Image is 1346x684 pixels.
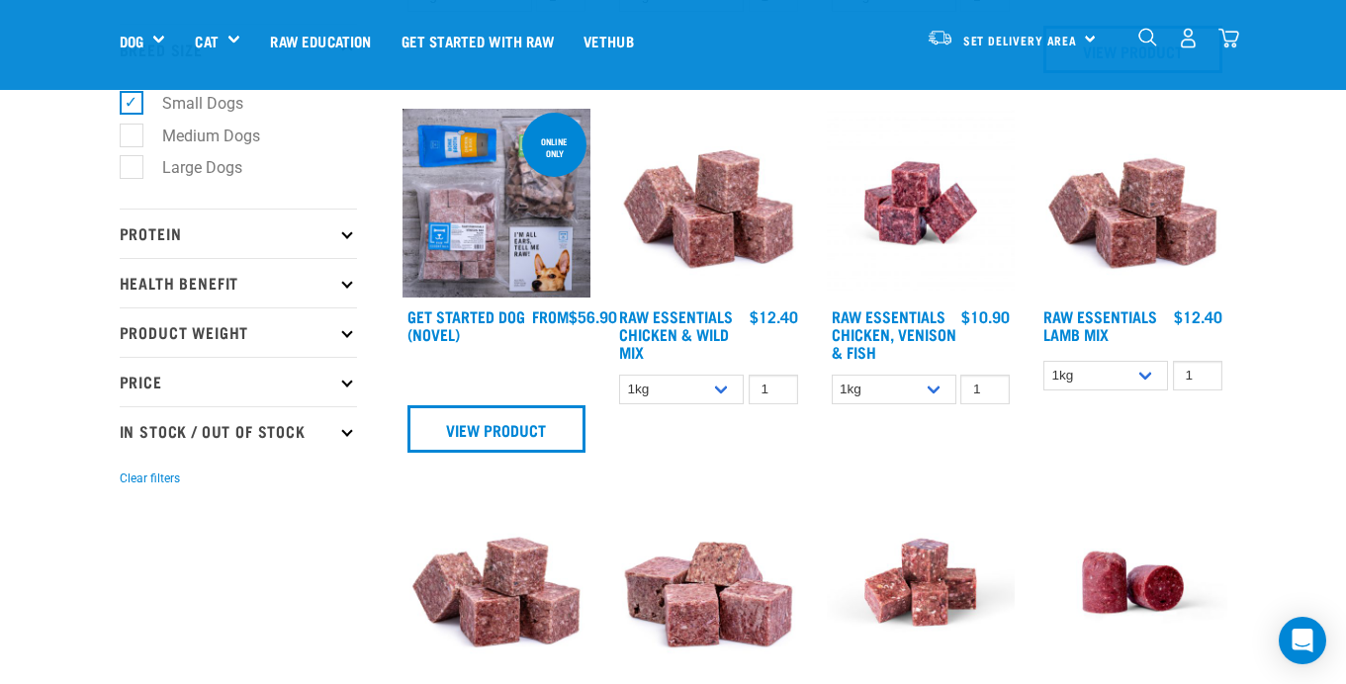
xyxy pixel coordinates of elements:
img: van-moving.png [927,29,953,46]
p: In Stock / Out Of Stock [120,406,357,456]
img: Pile Of Cubed Chicken Wild Meat Mix [614,109,803,298]
a: Cat [195,30,218,52]
img: home-icon@2x.png [1218,28,1239,48]
label: Large Dogs [131,155,250,180]
img: home-icon-1@2x.png [1138,28,1157,46]
div: Open Intercom Messenger [1279,617,1326,664]
p: Product Weight [120,307,357,357]
img: user.png [1178,28,1199,48]
img: 1113 RE Venison Mix 01 [614,488,803,677]
img: Chicken Venison mix 1655 [827,109,1016,298]
div: $56.90 [532,307,617,325]
div: $12.40 [1174,307,1222,325]
div: online only [522,127,586,168]
p: Protein [120,209,357,258]
a: Raw Essentials Chicken & Wild Mix [619,311,733,356]
input: 1 [1173,361,1222,391]
label: Small Dogs [131,91,251,116]
span: FROM [532,311,569,320]
img: ?1041 RE Lamb Mix 01 [1038,109,1227,298]
p: Health Benefit [120,258,357,307]
input: 1 [960,375,1010,405]
img: Raw Essentials Chicken Lamb Beef Bulk Minced Raw Dog Food Roll Unwrapped [1038,488,1227,677]
a: Raw Essentials Lamb Mix [1043,311,1157,338]
a: Vethub [569,1,649,80]
label: Medium Dogs [131,124,268,148]
img: ?1041 RE Lamb Mix 01 [403,488,591,677]
a: Raw Essentials Chicken, Venison & Fish [832,311,956,356]
a: Get Started Dog (Novel) [407,311,525,338]
div: $10.90 [961,307,1010,325]
img: Beef Mackerel 1 [827,488,1016,677]
p: Price [120,357,357,406]
div: $12.40 [750,307,798,325]
a: Get started with Raw [387,1,569,80]
a: View Product [407,405,586,453]
span: Set Delivery Area [963,37,1078,43]
a: Raw Education [255,1,386,80]
img: NSP Dog Novel Update [403,109,591,298]
a: Dog [120,30,143,52]
input: 1 [749,375,798,405]
button: Clear filters [120,470,180,487]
